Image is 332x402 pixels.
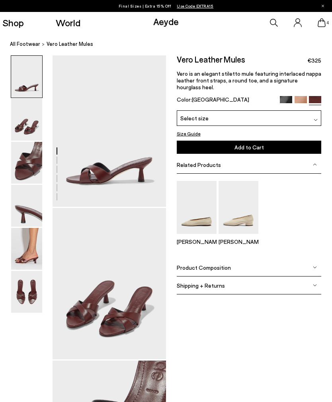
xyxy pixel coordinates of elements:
a: World [56,18,80,27]
img: Kirsten Ballet Flats [177,181,217,234]
button: Add to Cart [177,141,322,154]
span: Shipping + Returns [177,282,225,289]
span: Navigate to /collections/ss25-final-sizes [177,4,213,8]
a: Kirsten Ballet Flats [PERSON_NAME] [177,228,217,245]
img: Vero Leather Mules - Image 6 [11,271,42,313]
button: Size Guide [177,129,201,137]
a: 4 [318,18,326,27]
span: Add to Cart [234,144,264,151]
p: [PERSON_NAME] [177,238,217,245]
img: svg%3E [313,265,317,269]
nav: breadcrumb [10,33,332,55]
span: 4 [326,21,330,25]
div: Color: [177,96,275,105]
img: svg%3E [314,118,318,122]
img: Vero Leather Mules - Image 2 [11,99,42,141]
span: €325 [307,57,321,65]
a: Aeyde [153,16,179,27]
a: Shop [2,18,24,27]
span: Related Products [177,161,221,168]
span: Product Composition [177,264,231,271]
img: svg%3E [313,163,317,167]
img: Vero Leather Mules - Image 1 [11,56,42,98]
a: All Footwear [10,40,40,48]
a: Delia Low-Heeled Ballet Pumps [PERSON_NAME] [219,228,258,245]
img: Vero Leather Mules - Image 3 [11,142,42,184]
img: Vero Leather Mules - Image 5 [11,228,42,270]
h2: Vero Leather Mules [177,55,245,63]
span: Select size [180,114,209,122]
img: Vero Leather Mules - Image 4 [11,185,42,227]
img: Delia Low-Heeled Ballet Pumps [219,181,258,234]
span: [GEOGRAPHIC_DATA] [192,96,249,103]
span: Vero is an elegant stiletto mule featuring interlaced nappa leather front straps, a round toe, an... [177,70,321,90]
p: Final Sizes | Extra 15% Off [119,2,214,10]
img: svg%3E [313,283,317,287]
p: [PERSON_NAME] [219,238,258,245]
span: Vero Leather Mules [47,40,93,48]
